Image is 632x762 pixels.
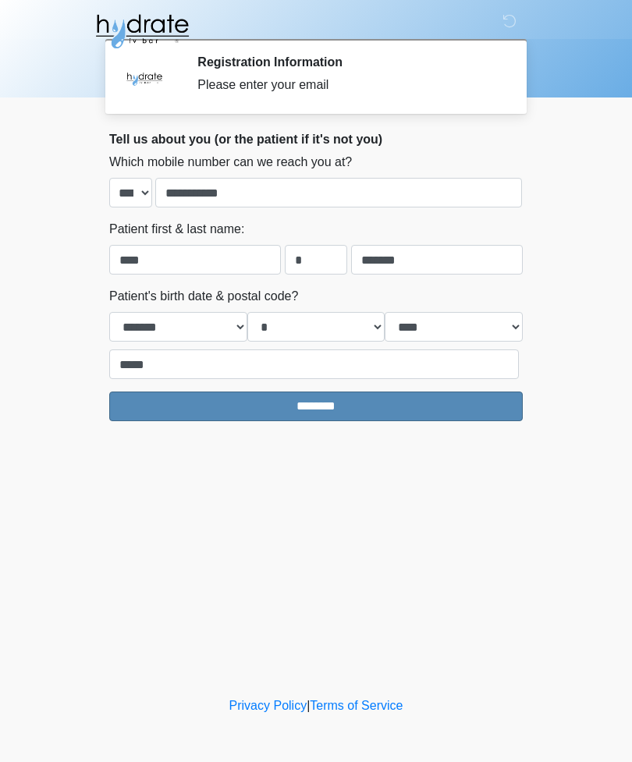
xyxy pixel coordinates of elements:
h2: Tell us about you (or the patient if it's not you) [109,132,523,147]
a: | [307,699,310,712]
div: Please enter your email [197,76,499,94]
a: Privacy Policy [229,699,307,712]
label: Patient first & last name: [109,220,244,239]
label: Patient's birth date & postal code? [109,287,298,306]
label: Which mobile number can we reach you at? [109,153,352,172]
a: Terms of Service [310,699,403,712]
img: Hydrate IV Bar - Fort Collins Logo [94,12,190,51]
img: Agent Avatar [121,55,168,101]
